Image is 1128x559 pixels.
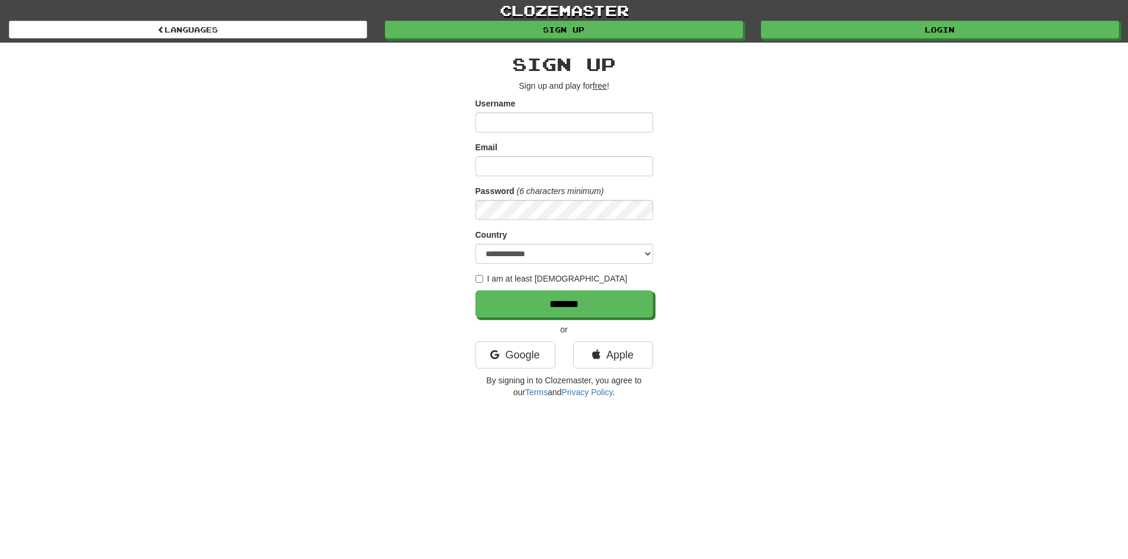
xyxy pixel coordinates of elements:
label: Country [475,229,507,241]
input: I am at least [DEMOGRAPHIC_DATA] [475,275,483,283]
a: Apple [573,341,653,369]
h2: Sign up [475,54,653,74]
p: By signing in to Clozemaster, you agree to our and . [475,374,653,398]
a: Login [761,21,1119,38]
a: Sign up [385,21,743,38]
label: Email [475,141,497,153]
p: Sign up and play for ! [475,80,653,92]
em: (6 characters minimum) [517,186,604,196]
p: or [475,324,653,335]
u: free [593,81,607,91]
a: Google [475,341,555,369]
label: Password [475,185,515,197]
label: I am at least [DEMOGRAPHIC_DATA] [475,273,628,285]
a: Privacy Policy [561,387,612,397]
a: Languages [9,21,367,38]
a: Terms [525,387,548,397]
label: Username [475,98,516,109]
